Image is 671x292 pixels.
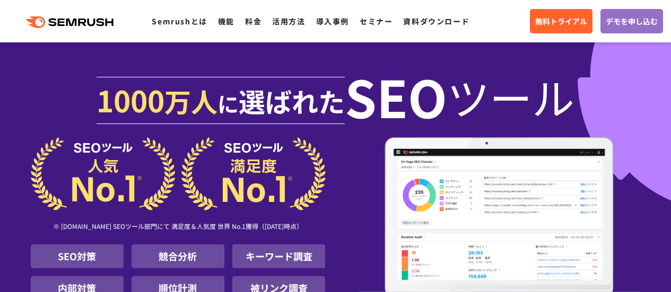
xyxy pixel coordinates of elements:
[447,75,574,118] span: ツール
[217,88,239,119] span: に
[239,82,345,120] span: 選ばれた
[31,244,124,268] li: SEO対策
[606,15,658,27] span: デモを申し込む
[272,16,305,26] a: 活用方法
[97,78,164,121] span: 1000
[600,9,663,33] a: デモを申し込む
[360,16,393,26] a: セミナー
[535,15,587,27] span: 無料トライアル
[31,210,326,244] div: ※ [DOMAIN_NAME] SEOツール部門にて 満足度＆人気度 世界 No.1獲得（[DATE]時点）
[316,16,349,26] a: 導入事例
[164,82,217,120] span: 万人
[530,9,592,33] a: 無料トライアル
[218,16,234,26] a: 機能
[245,16,262,26] a: 料金
[232,244,325,268] li: キーワード調査
[132,244,224,268] li: 競合分析
[152,16,207,26] a: Semrushとは
[345,75,447,118] span: SEO
[403,16,469,26] a: 資料ダウンロード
